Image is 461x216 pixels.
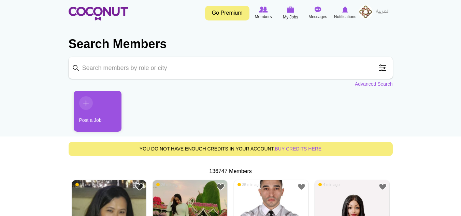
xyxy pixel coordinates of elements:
span: 19 min ago [75,182,99,187]
span: 4 min ago [318,182,340,187]
span: My Jobs [283,14,298,20]
h5: You do not have enough credits in your account, [74,146,387,152]
a: Add to Favourites [378,183,387,191]
a: العربية [373,5,393,19]
a: Add to Favourites [216,183,225,191]
img: Notifications [342,6,348,13]
a: Advanced Search [355,81,393,87]
a: Browse Members Members [250,5,277,21]
a: Add to Favourites [297,183,306,191]
span: Members [255,13,272,20]
a: Messages Messages [304,5,332,21]
input: Search members by role or city [69,57,393,79]
h2: Search Members [69,36,393,52]
span: Messages [308,13,327,20]
a: My Jobs My Jobs [277,5,304,21]
img: Messages [315,6,321,13]
a: Add to Favourites [135,183,144,191]
span: 35 min ago [237,182,261,187]
a: buy credits here [275,146,322,152]
img: Browse Members [259,6,268,13]
a: Go Premium [205,6,249,20]
div: 136747 Members [69,168,393,175]
img: Home [69,7,128,20]
span: 26 min ago [156,182,179,187]
a: Post a Job [74,91,121,132]
a: Notifications Notifications [332,5,359,21]
span: Notifications [334,13,356,20]
img: My Jobs [287,6,294,13]
li: 1 / 1 [69,91,116,137]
